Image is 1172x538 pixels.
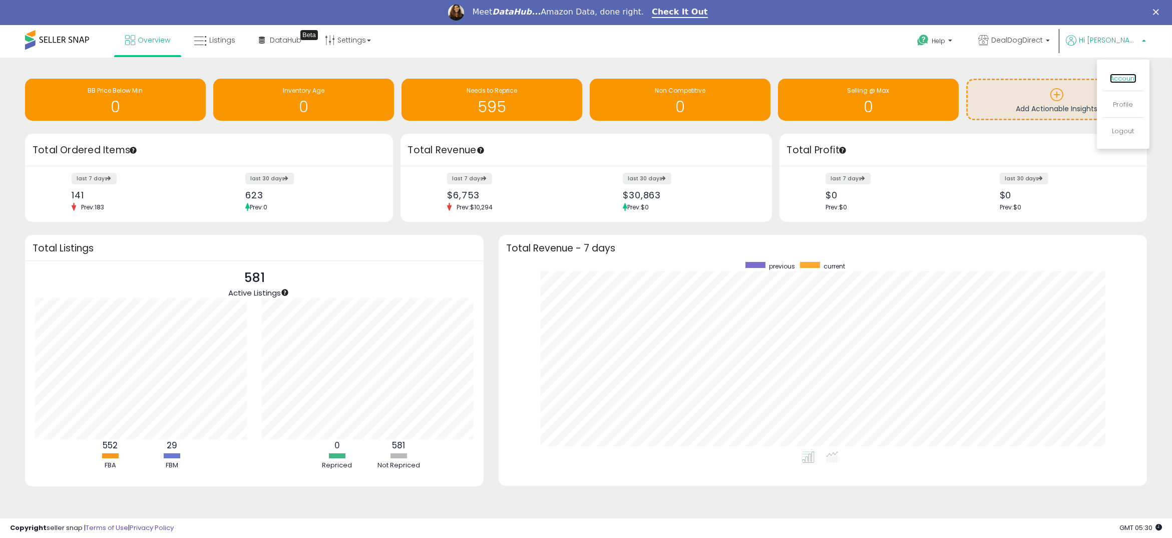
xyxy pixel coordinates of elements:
a: Overview [118,25,178,55]
b: 0 [334,439,340,451]
a: Help [909,27,962,58]
div: Repriced [307,461,367,470]
span: current [824,262,845,271]
h1: 595 [407,99,577,115]
a: Check It Out [652,7,708,18]
h3: Total Ordered Items [33,143,385,157]
div: 141 [72,190,201,200]
i: Get Help [917,34,929,47]
a: DealDogDirect [971,25,1057,58]
label: last 7 days [72,173,117,184]
span: 2025-10-9 05:30 GMT [1119,523,1162,532]
a: Privacy Policy [130,523,174,532]
p: 581 [228,268,281,288]
img: Profile image for Georgie [448,5,464,21]
h3: Total Revenue - 7 days [506,244,1139,252]
h3: Total Profit [787,143,1140,157]
h1: 0 [30,99,201,115]
strong: Copyright [10,523,47,532]
a: DataHub [251,25,309,55]
div: Tooltip anchor [129,146,138,155]
span: Prev: $0 [826,203,847,211]
span: Selling @ Max [848,86,890,95]
a: Non Competitive 0 [590,79,770,121]
div: Not Repriced [368,461,429,470]
i: DataHub... [492,7,541,17]
a: Account [1110,74,1136,83]
span: Active Listings [228,288,281,298]
a: Listings [186,25,243,55]
div: $6,753 [447,190,579,200]
div: FBA [80,461,140,470]
label: last 7 days [447,173,492,184]
a: Selling @ Max 0 [778,79,959,121]
div: Tooltip anchor [838,146,847,155]
div: $0 [826,190,955,200]
h1: 0 [783,99,954,115]
h3: Total Revenue [408,143,764,157]
label: last 7 days [826,173,871,184]
a: Profile [1113,100,1133,109]
span: DealDogDirect [991,35,1043,45]
div: Close [1153,9,1163,15]
span: Help [932,37,945,45]
span: previous [769,262,795,271]
label: last 30 days [1000,173,1048,184]
div: Tooltip anchor [280,288,289,297]
span: Non Competitive [655,86,705,95]
div: $0 [1000,190,1129,200]
a: Hi [PERSON_NAME] [1066,35,1146,58]
label: last 30 days [623,173,671,184]
span: Prev: $10,294 [452,203,498,211]
a: Add Actionable Insights [968,80,1145,119]
h1: 0 [218,99,389,115]
span: Inventory Age [283,86,324,95]
span: BB Price Below Min [88,86,143,95]
div: seller snap | | [10,523,174,533]
div: Tooltip anchor [476,146,485,155]
span: Prev: 0 [250,203,267,211]
span: Listings [209,35,235,45]
div: Tooltip anchor [300,30,318,40]
b: 552 [103,439,118,451]
a: Terms of Use [86,523,128,532]
div: FBM [142,461,202,470]
span: Needs to Reprice [467,86,517,95]
span: Overview [138,35,170,45]
span: Add Actionable Insights [1016,104,1097,114]
b: 29 [167,439,177,451]
h3: Total Listings [33,244,476,252]
span: Hi [PERSON_NAME] [1079,35,1139,45]
span: Prev: $0 [1000,203,1021,211]
span: Prev: $0 [627,203,649,211]
a: Settings [317,25,378,55]
label: last 30 days [245,173,294,184]
a: Inventory Age 0 [213,79,394,121]
div: 623 [245,190,375,200]
h1: 0 [595,99,765,115]
div: $30,863 [623,190,754,200]
a: Logout [1112,126,1134,136]
a: BB Price Below Min 0 [25,79,206,121]
div: Meet Amazon Data, done right. [472,7,644,17]
span: Prev: 183 [76,203,109,211]
a: Needs to Reprice 595 [402,79,582,121]
span: DataHub [270,35,301,45]
b: 581 [392,439,405,451]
